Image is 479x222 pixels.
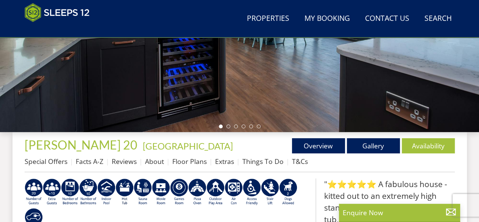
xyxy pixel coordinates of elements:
a: About [145,157,164,166]
img: AD_4nXdwraYVZ2fjjsozJ3MSjHzNlKXAQZMDIkuwYpBVn5DeKQ0F0MOgTPfN16CdbbfyNhSuQE5uMlSrE798PV2cbmCW5jN9_... [225,178,243,206]
a: [PERSON_NAME] 20 [25,137,140,152]
a: Extras [215,157,234,166]
img: AD_4nXcLqu7mHUlbleRlt8iu7kfgD4c5vuY3as6GS2DgJT-pw8nhcZXGoB4_W80monpGRtkoSxUHjxYl0H8gUZYdyx3eTSZ87... [188,178,206,206]
img: AD_4nXei2dp4L7_L8OvME76Xy1PUX32_NMHbHVSts-g-ZAVb8bILrMcUKZI2vRNdEqfWP017x6NFeUMZMqnp0JYknAB97-jDN... [97,178,115,206]
a: Special Offers [25,157,67,166]
span: [PERSON_NAME] 20 [25,137,137,152]
img: AD_4nXdjbGEeivCGLLmyT_JEP7bTfXsjgyLfnLszUAQeQ4RcokDYHVBt5R8-zTDbAVICNoGv1Dwc3nsbUb1qR6CAkrbZUeZBN... [134,178,152,206]
img: AD_4nXfZxIz6BQB9SA1qRR_TR-5tIV0ZeFY52bfSYUXaQTY3KXVpPtuuoZT3Ql3RNthdyy4xCUoonkMKBfRi__QKbC4gcM_TO... [61,178,79,206]
a: Contact Us [362,10,412,27]
a: [GEOGRAPHIC_DATA] [143,140,233,151]
p: Enquire Now [343,208,456,217]
img: AD_4nXcMx2CE34V8zJUSEa4yj9Pppk-n32tBXeIdXm2A2oX1xZoj8zz1pCuMiQujsiKLZDhbHnQsaZvA37aEfuFKITYDwIrZv... [152,178,170,206]
img: AD_4nXfjdDqPkGBf7Vpi6H87bmAUe5GYCbodrAbU4sf37YN55BCjSXGx5ZgBV7Vb9EJZsXiNVuyAiuJUB3WVt-w9eJ0vaBcHg... [206,178,225,206]
img: AD_4nXe3VD57-M2p5iq4fHgs6WJFzKj8B0b3RcPFe5LKK9rgeZlFmFoaMJPsJOOJzc7Q6RMFEqsjIZ5qfEJu1txG3QLmI_2ZW... [243,178,261,206]
a: Overview [292,138,345,153]
img: AD_4nXdrZMsjcYNLGsKuA84hRzvIbesVCpXJ0qqnwZoX5ch9Zjv73tWe4fnFRs2gJ9dSiUubhZXckSJX_mqrZBmYExREIfryF... [170,178,188,206]
a: Search [421,10,455,27]
img: AD_4nXf40JzOIxHWtlaOnCYcYOQXG5fBIDqTrgsKVN4W2UXluGrOX8LITqZiJBGHdjxZbjxwkDOH3sQjEwDbaS5MkP4cUzOgO... [43,178,61,206]
img: Sleeps 12 [25,3,90,22]
a: Properties [244,10,292,27]
img: AD_4nXe7_8LrJK20fD9VNWAdfykBvHkWcczWBt5QOadXbvIwJqtaRaRf-iI0SeDpMmH1MdC9T1Vy22FMXzzjMAvSuTB5cJ7z5... [279,178,297,206]
a: Gallery [347,138,400,153]
span: - [140,140,233,151]
a: Floor Plans [172,157,207,166]
a: My Booking [301,10,353,27]
a: Reviews [112,157,137,166]
a: Availability [402,138,455,153]
a: Facts A-Z [76,157,103,166]
img: AD_4nXfvn8RXFi48Si5WD_ef5izgnipSIXhRnV2E_jgdafhtv5bNmI08a5B0Z5Dh6wygAtJ5Dbjjt2cCuRgwHFAEvQBwYj91q... [79,178,97,206]
img: AD_4nXeNuZ_RiRi883_nkolMQv9HCerd22NI0v1hHLGItzVV83AiNu4h--QJwUvANPnw_Sp7q9QsgAklTwjKkl_lqMaKwvT9Z... [261,178,279,206]
img: AD_4nXcpX5uDwed6-YChlrI2BYOgXwgg3aqYHOhRm0XfZB-YtQW2NrmeCr45vGAfVKUq4uWnc59ZmEsEzoF5o39EWARlT1ewO... [115,178,134,206]
a: Things To Do [242,157,284,166]
img: AD_4nXfBB-ai4Qu4M4YLeywR79h0kb0ot0HR5fA9y3gB-2-pf03FHuFJLIO9f-aLu5gyWktcCvHg-Z6IsqQ_BjCFlXqZYLf2f... [25,178,43,206]
a: T&Cs [292,157,308,166]
iframe: Customer reviews powered by Trustpilot [21,27,100,33]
